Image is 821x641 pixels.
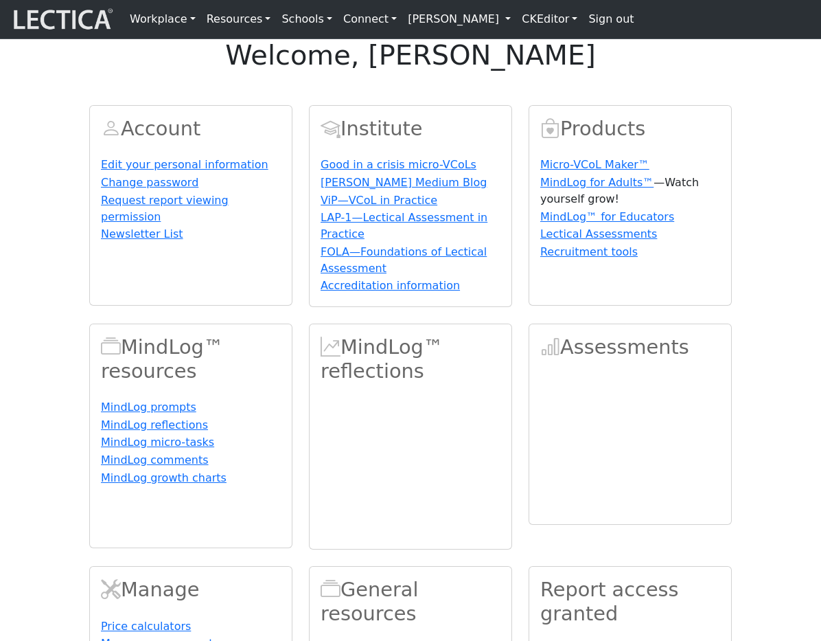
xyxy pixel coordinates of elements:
[540,335,720,359] h2: Assessments
[540,158,649,171] a: Micro-VCoL Maker™
[540,245,638,258] a: Recruitment tools
[101,436,214,449] a: MindLog micro-tasks
[321,117,340,140] span: Account
[540,175,720,207] p: —Watch yourself grow!
[338,5,402,33] a: Connect
[101,227,183,240] a: Newsletter List
[321,194,437,207] a: ViP—VCoL in Practice
[101,471,227,484] a: MindLog growth charts
[101,453,209,466] a: MindLog comments
[321,176,487,189] a: [PERSON_NAME] Medium Blog
[540,117,720,141] h2: Products
[101,620,191,633] a: Price calculators
[321,245,487,275] a: FOLA—Foundations of Lectical Assessment
[321,335,500,383] h2: MindLog™ reflections
[321,335,340,359] span: MindLog
[101,158,268,171] a: Edit your personal information
[583,5,639,33] a: Sign out
[540,227,657,240] a: Lectical Assessments
[321,211,487,240] a: LAP-1—Lectical Assessment in Practice
[540,210,674,223] a: MindLog™ for Educators
[321,578,500,625] h2: General resources
[321,117,500,141] h2: Institute
[201,5,277,33] a: Resources
[101,117,281,141] h2: Account
[101,418,208,431] a: MindLog reflections
[101,401,196,414] a: MindLog prompts
[321,158,476,171] a: Good in a crisis micro-VCoLs
[321,578,340,601] span: Resources
[321,279,460,292] a: Accreditation information
[101,176,198,189] a: Change password
[124,5,201,33] a: Workplace
[101,335,281,383] h2: MindLog™ resources
[101,578,281,602] h2: Manage
[101,117,121,140] span: Account
[101,335,121,359] span: MindLog™ resources
[101,194,229,223] a: Request report viewing permission
[540,578,720,625] h2: Report access granted
[540,176,654,189] a: MindLog for Adults™
[402,5,516,33] a: [PERSON_NAME]
[540,117,560,140] span: Products
[516,5,583,33] a: CKEditor
[276,5,338,33] a: Schools
[540,335,560,359] span: Assessments
[10,6,113,32] img: lecticalive
[101,578,121,601] span: Manage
